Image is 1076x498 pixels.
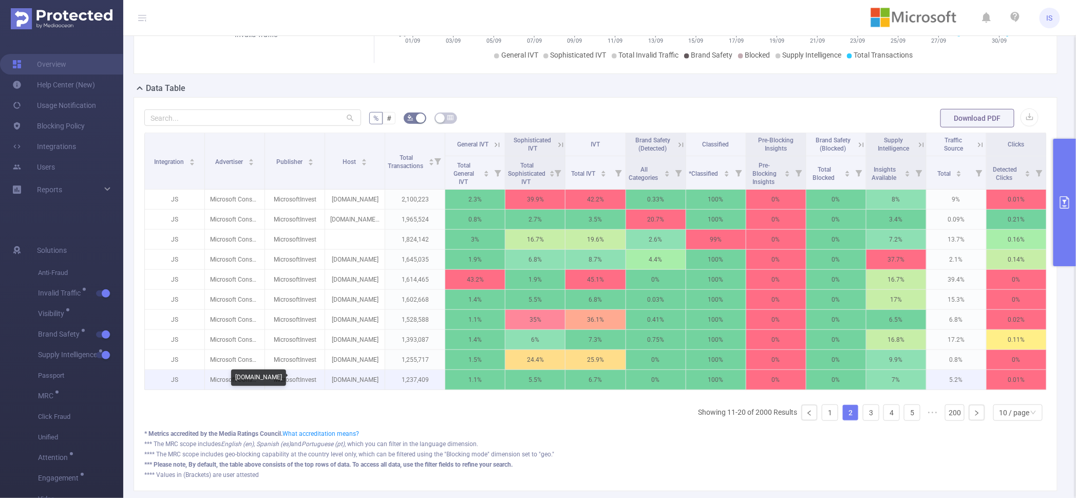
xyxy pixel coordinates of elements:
p: Microsoft Consumer Devices [5155] [205,210,265,229]
span: Sophisticated IVT [514,137,552,152]
i: icon: table [447,115,454,121]
span: Classified [703,141,729,148]
i: Filter menu [972,156,986,189]
p: 39.4% [927,270,986,289]
span: General IVT [458,141,489,148]
tspan: 15/09 [689,38,704,44]
p: JS [145,370,204,390]
span: Reports [37,186,62,194]
p: JS [145,250,204,269]
tspan: 01/09 [406,38,421,44]
p: 15.3% [927,290,986,309]
p: 0% [806,230,866,249]
p: 0% [746,330,806,349]
p: MicrosoftInvest [265,250,325,269]
span: General IVT [501,51,538,59]
div: Sort [248,157,254,163]
i: icon: caret-up [601,169,607,172]
p: 6.5% [866,310,926,329]
tspan: 21/09 [810,38,825,44]
p: MicrosoftInvest [265,310,325,329]
p: 0% [806,270,866,289]
p: 99% [686,230,746,249]
span: Total Blocked [813,166,837,181]
i: icon: caret-down [724,173,729,176]
p: 0.02% [987,310,1046,329]
a: Integrations [12,136,76,157]
span: Total Transactions [388,154,425,170]
tspan: 07/09 [527,38,542,44]
p: 1.9% [445,250,505,269]
span: Publisher [276,158,304,165]
p: 1,528,588 [385,310,445,329]
p: 0% [806,310,866,329]
tspan: 27/09 [932,38,947,44]
p: 0.01% [987,190,1046,209]
h2: Data Table [146,82,185,95]
p: 6.7% [565,370,625,390]
p: MicrosoftInvest [265,210,325,229]
i: icon: right [974,410,980,416]
i: Filter menu [1032,156,1046,189]
p: 0.16% [987,230,1046,249]
i: Filter menu [671,156,686,189]
div: Sort [664,169,670,175]
i: Filter menu [852,156,866,189]
span: Host [343,158,357,165]
p: 100% [686,270,746,289]
div: Sort [189,157,195,163]
p: 17.2% [927,330,986,349]
span: Total Sophisticated IVT [508,162,545,186]
p: Microsoft Consumer Devices [5155] [205,230,265,249]
p: 100% [686,250,746,269]
span: Passport [38,365,123,386]
div: [DOMAIN_NAME] [231,370,286,386]
p: 0% [987,350,1046,370]
span: Brand Safety [691,51,733,59]
p: 2.7% [505,210,565,229]
p: 1.5% [445,350,505,370]
p: 9.9% [866,350,926,370]
p: MicrosoftInvest [265,270,325,289]
p: 19.6% [565,230,625,249]
i: icon: caret-down [956,173,962,176]
i: icon: left [806,410,813,416]
p: 0% [746,290,806,309]
p: 1.1% [445,370,505,390]
p: 2.6% [626,230,686,249]
p: 43.2% [445,270,505,289]
span: Brand Safety [38,330,83,338]
i: icon: caret-up [904,169,910,172]
p: 7.2% [866,230,926,249]
span: Sophisticated IVT [551,51,607,59]
div: Sort [549,169,555,175]
p: 13.7% [927,230,986,249]
p: 0.75% [626,330,686,349]
p: 0% [626,270,686,289]
p: 6.8% [927,310,986,329]
a: Users [12,157,55,177]
p: 3% [445,230,505,249]
a: 3 [863,405,879,420]
p: 36.1% [565,310,625,329]
p: 3.4% [866,210,926,229]
p: 16.8% [866,330,926,349]
p: 100% [686,310,746,329]
i: icon: caret-down [189,161,195,164]
p: 0% [746,310,806,329]
p: 0% [746,270,806,289]
p: 100% [686,210,746,229]
p: JS [145,310,204,329]
div: Sort [483,169,489,175]
li: 5 [904,404,920,421]
p: MicrosoftInvest [265,190,325,209]
p: 6% [505,330,565,349]
a: Usage Notification [12,95,96,116]
p: [DOMAIN_NAME] [325,370,385,390]
p: 35% [505,310,565,329]
i: icon: caret-down [1025,173,1031,176]
span: Brand Safety (Detected) [635,137,670,152]
p: 0% [626,370,686,390]
div: Sort [308,157,314,163]
p: 1,824,142 [385,230,445,249]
